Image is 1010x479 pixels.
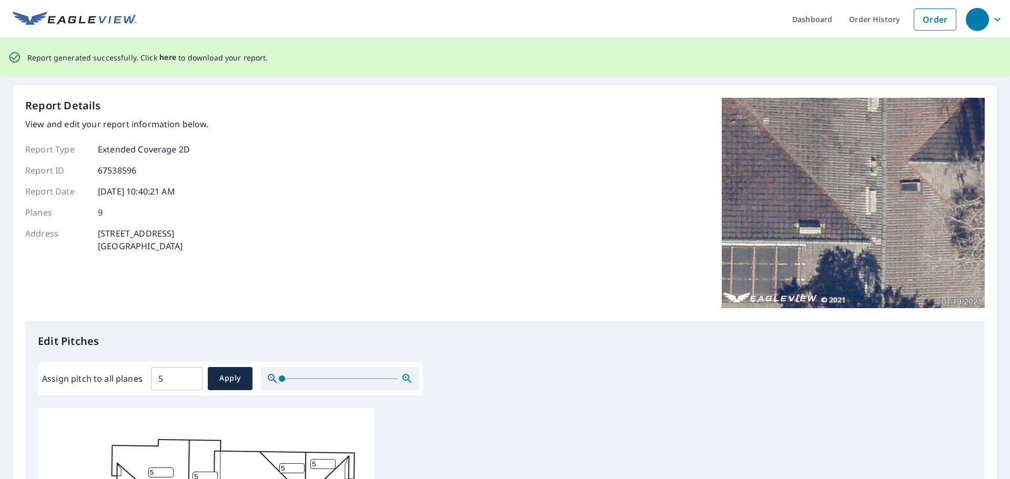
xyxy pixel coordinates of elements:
[98,143,190,156] p: Extended Coverage 2D
[216,372,244,385] span: Apply
[98,206,103,219] p: 9
[25,118,209,130] p: View and edit your report information below.
[159,51,177,64] button: here
[98,164,136,177] p: 67538596
[914,8,956,30] a: Order
[25,164,88,177] p: Report ID
[25,98,101,114] p: Report Details
[722,98,985,308] img: Top image
[38,333,972,349] p: Edit Pitches
[25,185,88,198] p: Report Date
[27,51,268,64] p: Report generated successfully. Click to download your report.
[98,227,183,252] p: [STREET_ADDRESS] [GEOGRAPHIC_DATA]
[98,185,175,198] p: [DATE] 10:40:21 AM
[25,143,88,156] p: Report Type
[208,367,252,390] button: Apply
[151,364,203,393] input: 00.0
[42,372,143,385] label: Assign pitch to all planes
[25,206,88,219] p: Planes
[13,12,137,27] img: EV Logo
[25,227,88,252] p: Address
